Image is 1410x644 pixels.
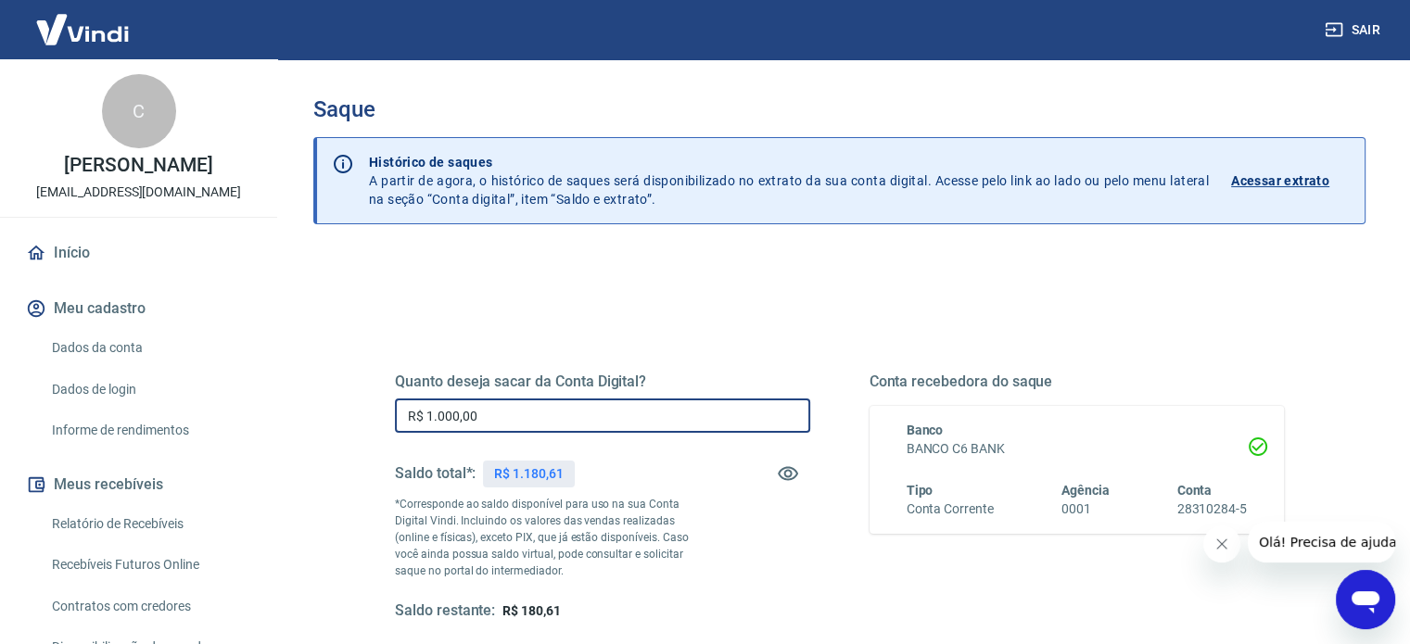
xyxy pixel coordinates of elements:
span: Banco [907,423,944,437]
p: [PERSON_NAME] [64,156,212,175]
h5: Saldo restante: [395,601,495,621]
h6: BANCO C6 BANK [907,439,1248,459]
span: Olá! Precisa de ajuda? [11,13,156,28]
p: A partir de agora, o histórico de saques será disponibilizado no extrato da sua conta digital. Ac... [369,153,1209,208]
div: C [102,74,176,148]
p: *Corresponde ao saldo disponível para uso na sua Conta Digital Vindi. Incluindo os valores das ve... [395,496,706,579]
span: Conta [1176,483,1212,498]
iframe: Botão para abrir a janela de mensagens [1336,570,1395,629]
button: Meu cadastro [22,288,255,329]
a: Contratos com credores [44,587,255,625]
a: Informe de rendimentos [44,411,255,449]
a: Início [22,233,255,273]
p: R$ 1.180,61 [494,464,563,484]
h5: Saldo total*: [395,464,476,483]
h5: Quanto deseja sacar da Conta Digital? [395,373,810,391]
a: Dados de login [44,371,255,409]
button: Meus recebíveis [22,464,255,505]
h3: Saque [313,96,1366,122]
iframe: Fechar mensagem [1203,525,1240,562]
span: Agência [1061,483,1110,498]
a: Dados da conta [44,329,255,367]
span: R$ 180,61 [502,603,561,618]
a: Recebíveis Futuros Online [44,546,255,584]
a: Relatório de Recebíveis [44,505,255,543]
button: Sair [1321,13,1388,47]
p: Acessar extrato [1231,171,1329,190]
a: Acessar extrato [1231,153,1350,208]
span: Tipo [907,483,934,498]
h6: Conta Corrente [907,499,994,519]
img: Vindi [22,1,143,57]
iframe: Mensagem da empresa [1248,522,1395,562]
h6: 28310284-5 [1176,499,1247,519]
p: [EMAIL_ADDRESS][DOMAIN_NAME] [36,183,241,202]
h6: 0001 [1061,499,1110,519]
p: Histórico de saques [369,153,1209,171]
h5: Conta recebedora do saque [870,373,1285,391]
